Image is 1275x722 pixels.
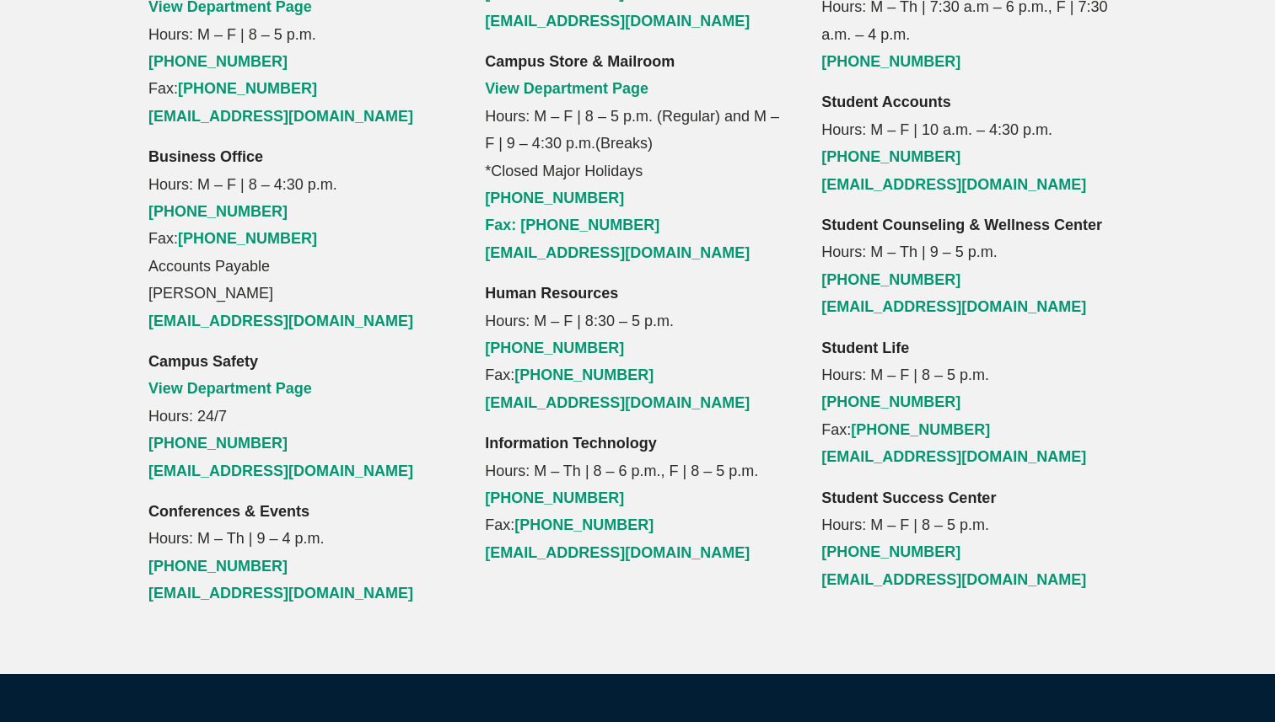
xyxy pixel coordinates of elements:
[148,108,413,125] a: [EMAIL_ADDRESS][DOMAIN_NAME]
[148,203,288,220] a: [PHONE_NUMBER]
[485,217,659,233] a: Fax: [PHONE_NUMBER]
[148,585,413,602] a: [EMAIL_ADDRESS][DOMAIN_NAME]
[821,484,1127,594] p: Hours: M – F | 8 – 5 p.m.
[485,48,790,266] p: Hours: M – F | 8 – 5 p.m. (Regular) and M – F | 9 – 4:30 p.m.(Breaks) *Closed Major Holidays
[514,366,654,383] a: [PHONE_NUMBER]
[821,298,1086,315] a: [EMAIL_ADDRESS][DOMAIN_NAME]
[148,498,454,607] p: Hours: M – Th | 9 – 4 p.m.
[178,230,317,247] a: [PHONE_NUMBER]
[148,503,309,520] strong: Conferences & Events
[148,143,454,334] p: Hours: M – F | 8 – 4:30 p.m. Fax: Accounts Payable [PERSON_NAME]
[821,571,1086,588] a: [EMAIL_ADDRESS][DOMAIN_NAME]
[148,463,413,479] a: [EMAIL_ADDRESS][DOMAIN_NAME]
[148,313,413,329] a: [EMAIL_ADDRESS][DOMAIN_NAME]
[148,558,288,575] a: [PHONE_NUMBER]
[821,340,909,356] strong: Student Life
[821,334,1127,471] p: Hours: M – F | 8 – 5 p.m. Fax:
[821,176,1086,193] a: [EMAIL_ADDRESS][DOMAIN_NAME]
[485,13,750,29] a: [EMAIL_ADDRESS][DOMAIN_NAME]
[821,94,950,110] strong: Student Accounts
[148,435,288,452] a: [PHONE_NUMBER]
[821,217,1102,233] strong: Student Counseling & Wellness Center
[485,280,790,416] p: Hours: M – F | 8:30 – 5 p.m. Fax:
[821,271,960,288] a: [PHONE_NUMBER]
[821,148,960,165] a: [PHONE_NUMBER]
[485,80,648,97] a: View Department Page
[485,430,790,566] p: Hours: M – Th | 8 – 6 p.m., F | 8 – 5 p.m. Fax:
[485,244,750,261] a: [EMAIL_ADDRESS][DOMAIN_NAME]
[821,543,960,560] a: [PHONE_NUMBER]
[148,53,288,70] a: [PHONE_NUMBER]
[485,435,657,452] strong: Information Technology
[485,489,624,506] a: [PHONE_NUMBER]
[851,421,990,438] a: [PHONE_NUMBER]
[485,285,618,302] strong: Human Resources
[821,448,1086,465] a: [EMAIL_ADDRESS][DOMAIN_NAME]
[148,348,454,484] p: Hours: 24/7
[148,380,312,397] a: View Department Page
[485,544,750,561] a: [EMAIL_ADDRESS][DOMAIN_NAME]
[821,211,1127,321] p: Hours: M – Th | 9 – 5 p.m.
[485,394,750,411] a: [EMAIL_ADDRESS][DOMAIN_NAME]
[485,53,675,70] strong: Campus Store & Mailroom
[514,516,654,533] a: [PHONE_NUMBER]
[178,80,317,97] a: [PHONE_NUMBER]
[821,393,960,410] a: [PHONE_NUMBER]
[821,489,996,506] strong: Student Success Center
[485,340,624,356] a: [PHONE_NUMBER]
[485,190,624,206] a: [PHONE_NUMBER]
[148,148,263,165] strong: Business Office
[148,353,258,370] strong: Campus Safety
[821,53,960,70] a: [PHONE_NUMBER]
[821,88,1127,198] p: Hours: M – F | 10 a.m. – 4:30 p.m.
